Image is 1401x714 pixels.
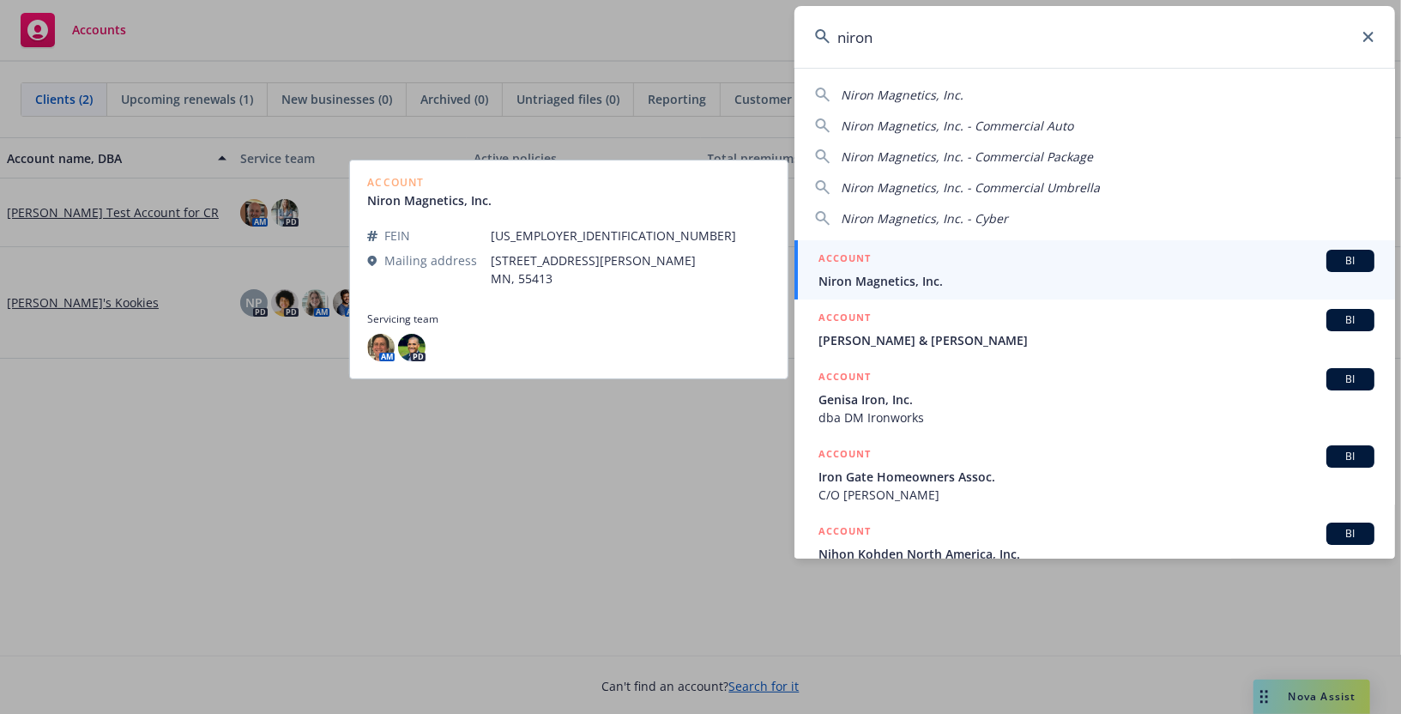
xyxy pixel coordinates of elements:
[841,148,1093,165] span: Niron Magnetics, Inc. - Commercial Package
[818,486,1374,504] span: C/O [PERSON_NAME]
[818,468,1374,486] span: Iron Gate Homeowners Assoc.
[794,359,1395,436] a: ACCOUNTBIGenisa Iron, Inc.dba DM Ironworks
[794,6,1395,68] input: Search...
[818,523,871,543] h5: ACCOUNT
[818,250,871,270] h5: ACCOUNT
[818,545,1374,563] span: Nihon Kohden North America, Inc.
[1333,449,1368,464] span: BI
[1333,253,1368,269] span: BI
[841,87,963,103] span: Niron Magnetics, Inc.
[818,408,1374,427] span: dba DM Ironworks
[818,309,871,330] h5: ACCOUNT
[818,272,1374,290] span: Niron Magnetics, Inc.
[818,390,1374,408] span: Genisa Iron, Inc.
[818,368,871,389] h5: ACCOUNT
[794,513,1395,572] a: ACCOUNTBINihon Kohden North America, Inc.
[818,445,871,466] h5: ACCOUNT
[1333,312,1368,328] span: BI
[1333,526,1368,542] span: BI
[794,436,1395,513] a: ACCOUNTBIIron Gate Homeowners Assoc.C/O [PERSON_NAME]
[794,300,1395,359] a: ACCOUNTBI[PERSON_NAME] & [PERSON_NAME]
[841,179,1100,196] span: Niron Magnetics, Inc. - Commercial Umbrella
[818,331,1374,349] span: [PERSON_NAME] & [PERSON_NAME]
[794,240,1395,300] a: ACCOUNTBINiron Magnetics, Inc.
[1333,372,1368,387] span: BI
[841,210,1008,227] span: Niron Magnetics, Inc. - Cyber
[841,118,1073,134] span: Niron Magnetics, Inc. - Commercial Auto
